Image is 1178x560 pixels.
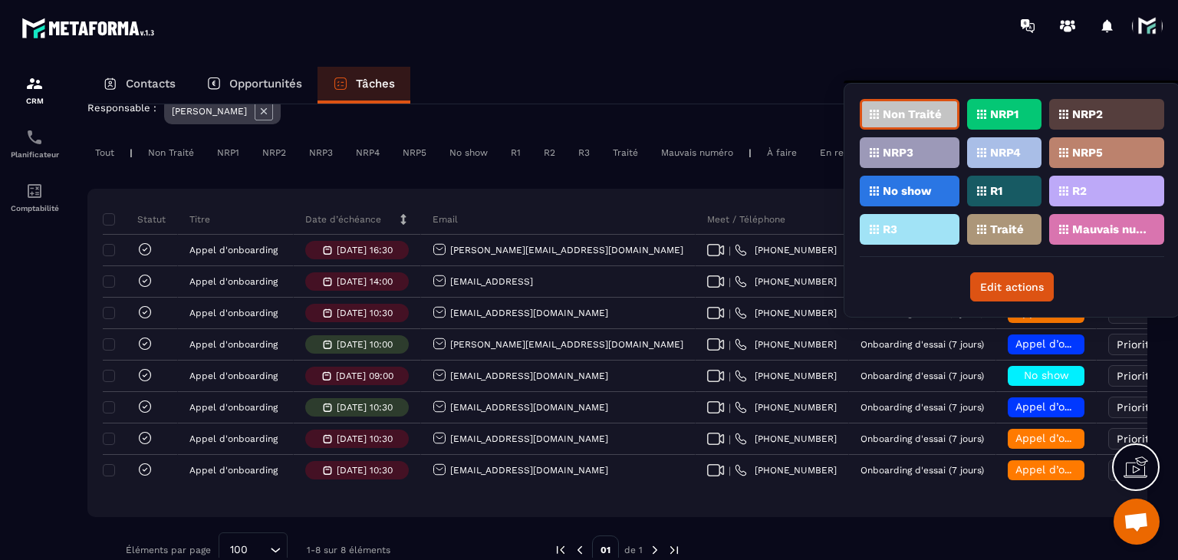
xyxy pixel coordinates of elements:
[860,402,984,413] p: Onboarding d'essai (7 jours)
[189,276,278,287] p: Appel d'onboarding
[1072,186,1087,196] p: R2
[990,147,1021,158] p: NRP4
[4,97,65,105] p: CRM
[707,213,785,226] p: Meet / Téléphone
[337,245,393,255] p: [DATE] 16:30
[990,109,1018,120] p: NRP1
[395,143,434,162] div: NRP5
[1117,401,1156,413] span: Priorité
[1117,338,1156,351] span: Priorité
[189,465,278,476] p: Appel d'onboarding
[318,67,410,104] a: Tâches
[253,542,266,558] input: Search for option
[4,117,65,170] a: schedulerschedulerPlanificateur
[126,545,211,555] p: Éléments par page
[255,143,294,162] div: NRP2
[729,245,731,256] span: |
[1072,109,1103,120] p: NRP2
[1114,499,1160,545] div: Ouvrir le chat
[229,77,302,91] p: Opportunités
[735,275,837,288] a: [PHONE_NUMBER]
[307,545,390,555] p: 1-8 sur 8 éléments
[25,182,44,200] img: accountant
[536,143,563,162] div: R2
[336,371,393,381] p: [DATE] 09:00
[883,147,913,158] p: NRP3
[503,143,528,162] div: R1
[348,143,387,162] div: NRP4
[189,213,210,226] p: Titre
[860,433,984,444] p: Onboarding d'essai (7 jours)
[337,339,393,350] p: [DATE] 10:00
[442,143,495,162] div: No show
[735,370,837,382] a: [PHONE_NUMBER]
[735,433,837,445] a: [PHONE_NUMBER]
[337,308,393,318] p: [DATE] 10:30
[729,371,731,382] span: |
[189,371,278,381] p: Appel d'onboarding
[648,543,662,557] img: next
[729,465,731,476] span: |
[356,77,395,91] p: Tâches
[1015,400,1160,413] span: Appel d’onboarding planifié
[653,143,741,162] div: Mauvais numéro
[860,339,984,350] p: Onboarding d'essai (7 jours)
[4,170,65,224] a: accountantaccountantComptabilité
[729,402,731,413] span: |
[189,308,278,318] p: Appel d'onboarding
[735,401,837,413] a: [PHONE_NUMBER]
[25,128,44,147] img: scheduler
[1117,370,1156,382] span: Priorité
[4,150,65,159] p: Planificateur
[21,14,160,42] img: logo
[554,543,568,557] img: prev
[860,371,984,381] p: Onboarding d'essai (7 jours)
[189,339,278,350] p: Appel d'onboarding
[4,63,65,117] a: formationformationCRM
[735,464,837,476] a: [PHONE_NUMBER]
[130,147,133,158] p: |
[126,77,176,91] p: Contacts
[87,143,122,162] div: Tout
[189,433,278,444] p: Appel d'onboarding
[883,224,897,235] p: R3
[301,143,341,162] div: NRP3
[729,433,731,445] span: |
[667,543,681,557] img: next
[172,106,247,117] p: [PERSON_NAME]
[305,213,381,226] p: Date d’échéance
[140,143,202,162] div: Non Traité
[87,67,191,104] a: Contacts
[883,186,932,196] p: No show
[337,402,393,413] p: [DATE] 10:30
[191,67,318,104] a: Opportunités
[735,338,837,351] a: [PHONE_NUMBER]
[729,339,731,351] span: |
[1024,369,1069,381] span: No show
[4,204,65,212] p: Comptabilité
[883,109,942,120] p: Non Traité
[433,213,458,226] p: Email
[990,224,1024,235] p: Traité
[990,186,1002,196] p: R1
[25,74,44,93] img: formation
[225,542,253,558] span: 100
[107,213,166,226] p: Statut
[1015,463,1169,476] span: Appel d’onboarding terminée
[759,143,805,162] div: À faire
[1117,433,1156,445] span: Priorité
[812,143,870,162] div: En retard
[1015,338,1160,350] span: Appel d’onboarding planifié
[209,143,247,162] div: NRP1
[624,544,643,556] p: de 1
[573,543,587,557] img: prev
[1015,432,1169,444] span: Appel d’onboarding terminée
[189,402,278,413] p: Appel d'onboarding
[729,308,731,319] span: |
[337,433,393,444] p: [DATE] 10:30
[749,147,752,158] p: |
[735,244,837,256] a: [PHONE_NUMBER]
[189,245,278,255] p: Appel d'onboarding
[735,307,837,319] a: [PHONE_NUMBER]
[970,272,1054,301] button: Edit actions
